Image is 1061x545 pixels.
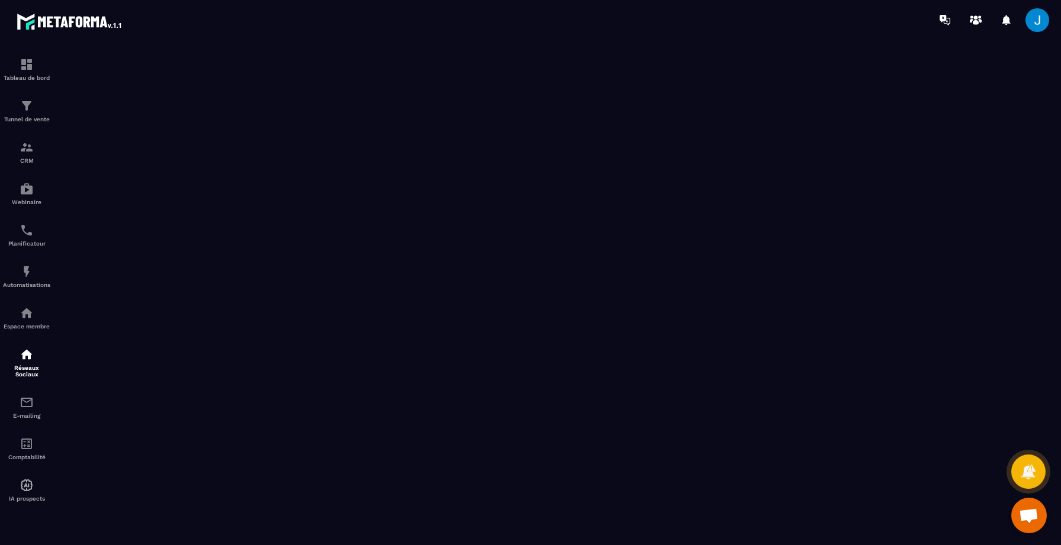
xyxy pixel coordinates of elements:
a: social-networksocial-networkRéseaux Sociaux [3,338,50,386]
img: logo [17,11,123,32]
p: Planificateur [3,240,50,247]
p: Espace membre [3,323,50,330]
a: formationformationCRM [3,131,50,173]
a: automationsautomationsWebinaire [3,173,50,214]
a: formationformationTunnel de vente [3,90,50,131]
img: automations [20,265,34,279]
a: automationsautomationsEspace membre [3,297,50,338]
p: Webinaire [3,199,50,205]
p: E-mailing [3,412,50,419]
img: scheduler [20,223,34,237]
a: formationformationTableau de bord [3,49,50,90]
a: Ouvrir le chat [1011,498,1047,533]
p: Tableau de bord [3,75,50,81]
p: Comptabilité [3,454,50,460]
img: email [20,395,34,409]
p: Tunnel de vente [3,116,50,122]
img: automations [20,478,34,492]
img: formation [20,140,34,154]
p: Automatisations [3,282,50,288]
a: accountantaccountantComptabilité [3,428,50,469]
p: CRM [3,157,50,164]
p: Réseaux Sociaux [3,365,50,378]
a: schedulerschedulerPlanificateur [3,214,50,256]
img: formation [20,57,34,72]
img: automations [20,306,34,320]
a: automationsautomationsAutomatisations [3,256,50,297]
img: automations [20,182,34,196]
img: formation [20,99,34,113]
img: accountant [20,437,34,451]
img: social-network [20,347,34,362]
a: emailemailE-mailing [3,386,50,428]
p: IA prospects [3,495,50,502]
